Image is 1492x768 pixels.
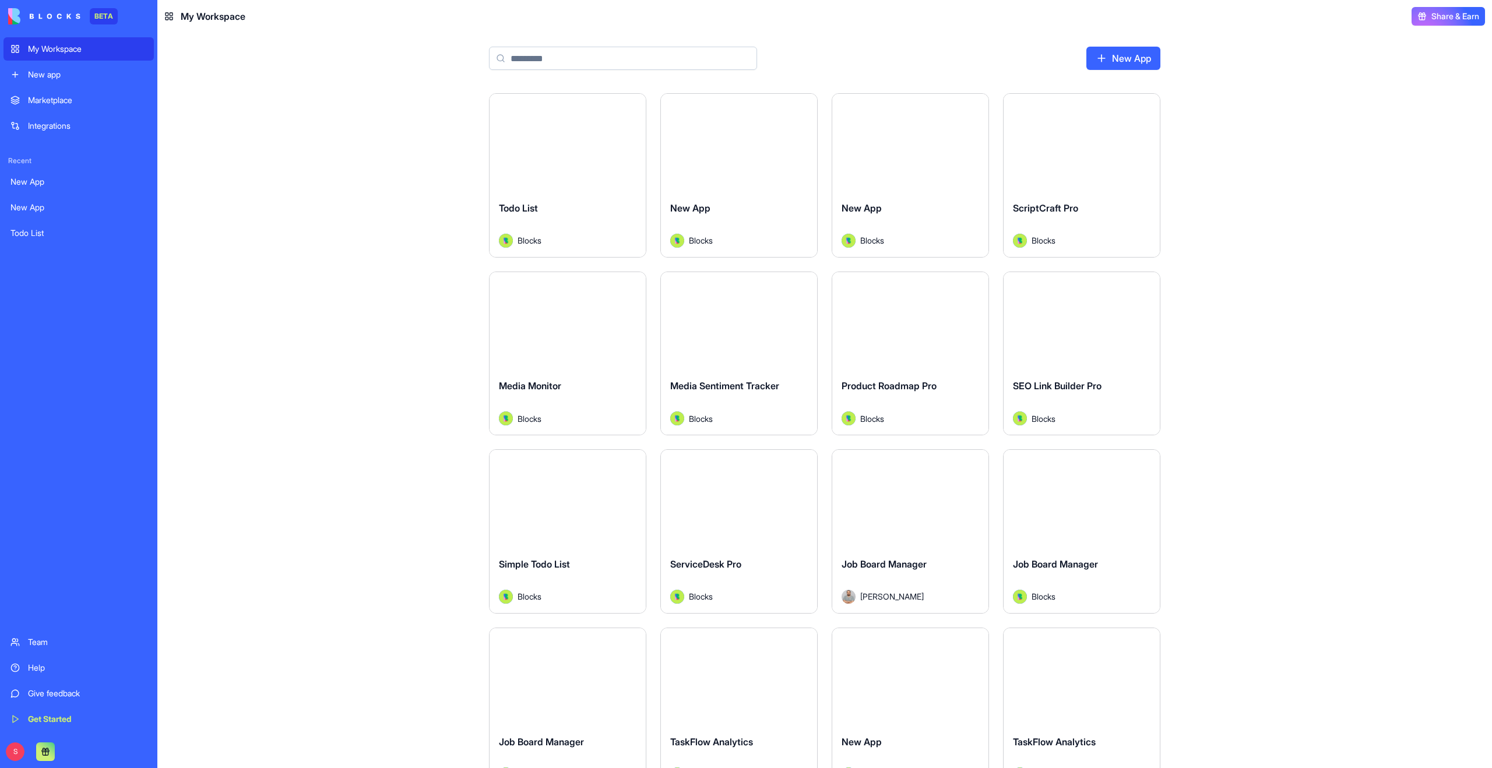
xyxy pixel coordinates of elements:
span: S [6,742,24,761]
span: Blocks [689,590,713,603]
div: New App [10,202,147,213]
span: Todo List [499,202,538,214]
a: Job Board ManagerAvatarBlocks [1003,449,1160,614]
img: Avatar [1013,590,1027,604]
div: BETA [90,8,118,24]
span: Job Board Manager [1013,558,1098,570]
span: Blocks [518,234,541,246]
a: Simple Todo ListAvatarBlocks [489,449,646,614]
div: Todo List [10,227,147,239]
a: New App [1086,47,1160,70]
div: Help [28,662,147,674]
span: Blocks [1032,234,1055,246]
img: Avatar [1013,234,1027,248]
a: Job Board ManagerAvatar[PERSON_NAME] [832,449,989,614]
div: My Workspace [28,43,147,55]
button: Share & Earn [1412,7,1485,26]
a: Integrations [3,114,154,138]
span: ScriptCraft Pro [1013,202,1078,214]
span: Blocks [1032,590,1055,603]
span: ServiceDesk Pro [670,558,741,570]
span: SEO Link Builder Pro [1013,380,1102,392]
span: Blocks [518,590,541,603]
span: Blocks [860,413,884,425]
a: Todo List [3,221,154,245]
img: logo [8,8,80,24]
span: Blocks [1032,413,1055,425]
a: SEO Link Builder ProAvatarBlocks [1003,272,1160,436]
a: New AppAvatarBlocks [832,93,989,258]
a: New app [3,63,154,86]
a: My Workspace [3,37,154,61]
a: New App [3,196,154,219]
a: BETA [8,8,118,24]
span: Media Monitor [499,380,561,392]
span: Blocks [518,413,541,425]
a: Team [3,630,154,654]
span: My Workspace [181,9,245,23]
span: [PERSON_NAME] [860,590,924,603]
span: Job Board Manager [842,558,927,570]
img: Avatar [670,234,684,248]
a: Media MonitorAvatarBlocks [489,272,646,436]
span: Share & Earn [1431,10,1479,22]
span: Simple Todo List [499,558,570,570]
a: Help [3,656,154,679]
div: Integrations [28,120,147,132]
span: New App [842,202,882,214]
img: Avatar [499,590,513,604]
a: Product Roadmap ProAvatarBlocks [832,272,989,436]
div: Team [28,636,147,648]
span: Job Board Manager [499,736,584,748]
div: Get Started [28,713,147,725]
a: New App [3,170,154,193]
img: Avatar [842,411,856,425]
img: Avatar [842,590,856,604]
div: Give feedback [28,688,147,699]
a: Todo ListAvatarBlocks [489,93,646,258]
span: Blocks [860,234,884,246]
span: Blocks [689,234,713,246]
img: Avatar [670,411,684,425]
img: Avatar [1013,411,1027,425]
div: New app [28,69,147,80]
a: Give feedback [3,682,154,705]
img: Avatar [499,411,513,425]
div: Marketplace [28,94,147,106]
span: Recent [3,156,154,165]
span: Media Sentiment Tracker [670,380,779,392]
span: TaskFlow Analytics [670,736,753,748]
a: New AppAvatarBlocks [660,93,818,258]
img: Avatar [499,234,513,248]
span: TaskFlow Analytics [1013,736,1096,748]
img: Avatar [670,590,684,604]
span: Product Roadmap Pro [842,380,937,392]
a: ScriptCraft ProAvatarBlocks [1003,93,1160,258]
a: Get Started [3,707,154,731]
a: Media Sentiment TrackerAvatarBlocks [660,272,818,436]
span: New App [670,202,710,214]
a: ServiceDesk ProAvatarBlocks [660,449,818,614]
span: Blocks [689,413,713,425]
a: Marketplace [3,89,154,112]
img: Avatar [842,234,856,248]
span: New App [842,736,882,748]
div: New App [10,176,147,188]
